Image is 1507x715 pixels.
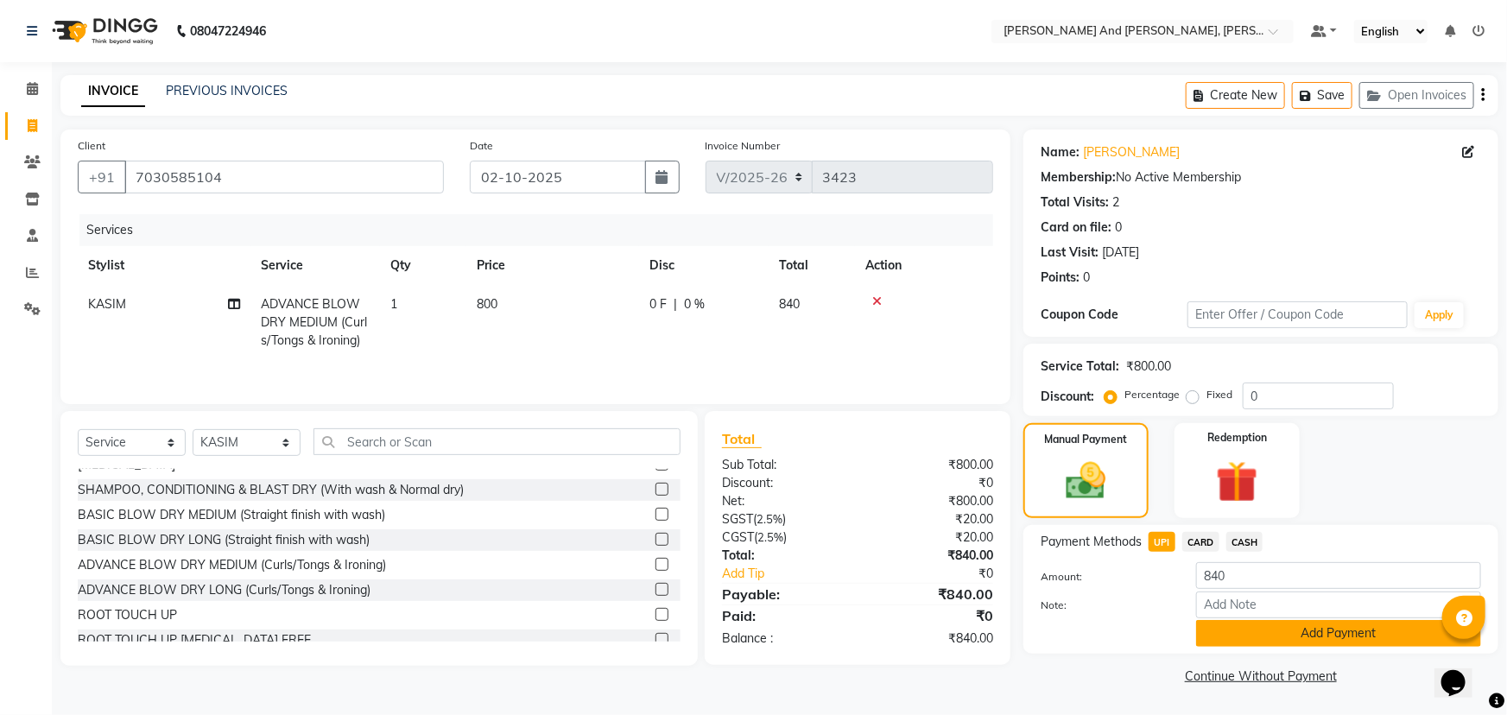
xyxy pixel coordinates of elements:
[78,481,464,499] div: SHAMPOO, CONDITIONING & BLAST DRY (With wash & Normal dry)
[709,565,882,583] a: Add Tip
[769,246,855,285] th: Total
[1041,193,1109,212] div: Total Visits:
[88,296,126,312] span: KASIM
[1041,388,1094,406] div: Discount:
[855,246,993,285] th: Action
[757,530,783,544] span: 2.5%
[81,76,145,107] a: INVOICE
[722,511,753,527] span: SGST
[1182,532,1219,552] span: CARD
[1226,532,1263,552] span: CASH
[1359,82,1474,109] button: Open Invoices
[649,295,667,313] span: 0 F
[1112,193,1119,212] div: 2
[722,430,762,448] span: Total
[858,510,1006,528] div: ₹20.00
[78,246,250,285] th: Stylist
[1115,218,1122,237] div: 0
[477,296,497,312] span: 800
[858,492,1006,510] div: ₹800.00
[1041,306,1187,324] div: Coupon Code
[1292,82,1352,109] button: Save
[78,556,386,574] div: ADVANCE BLOW DRY MEDIUM (Curls/Tongs & Ironing)
[883,565,1006,583] div: ₹0
[78,506,385,524] div: BASIC BLOW DRY MEDIUM (Straight finish with wash)
[1206,387,1232,402] label: Fixed
[684,295,705,313] span: 0 %
[79,214,1006,246] div: Services
[1041,244,1099,262] div: Last Visit:
[706,138,781,154] label: Invoice Number
[190,7,266,55] b: 08047224946
[709,605,858,626] div: Paid:
[757,512,782,526] span: 2.5%
[1054,458,1119,504] img: _cash.svg
[858,630,1006,648] div: ₹840.00
[709,528,858,547] div: ( )
[858,456,1006,474] div: ₹800.00
[390,296,397,312] span: 1
[1083,269,1090,287] div: 0
[709,584,858,604] div: Payable:
[470,138,493,154] label: Date
[1041,143,1080,161] div: Name:
[1415,302,1464,328] button: Apply
[709,547,858,565] div: Total:
[1126,357,1171,376] div: ₹800.00
[709,510,858,528] div: ( )
[1044,432,1127,447] label: Manual Payment
[1041,269,1080,287] div: Points:
[858,584,1006,604] div: ₹840.00
[78,531,370,549] div: BASIC BLOW DRY LONG (Straight finish with wash)
[779,296,800,312] span: 840
[858,528,1006,547] div: ₹20.00
[1041,533,1142,551] span: Payment Methods
[858,474,1006,492] div: ₹0
[858,547,1006,565] div: ₹840.00
[722,529,754,545] span: CGST
[674,295,677,313] span: |
[1207,430,1267,446] label: Redemption
[261,296,367,348] span: ADVANCE BLOW DRY MEDIUM (Curls/Tongs & Ironing)
[1149,532,1175,552] span: UPI
[1028,569,1183,585] label: Amount:
[250,246,380,285] th: Service
[1102,244,1139,262] div: [DATE]
[1187,301,1408,328] input: Enter Offer / Coupon Code
[313,428,681,455] input: Search or Scan
[1041,357,1119,376] div: Service Total:
[1186,82,1285,109] button: Create New
[124,161,444,193] input: Search by Name/Mobile/Email/Code
[380,246,466,285] th: Qty
[1203,456,1271,508] img: _gift.svg
[1041,218,1111,237] div: Card on file:
[709,492,858,510] div: Net:
[1196,592,1481,618] input: Add Note
[1434,646,1490,698] iframe: chat widget
[1041,168,1481,187] div: No Active Membership
[709,630,858,648] div: Balance :
[1124,387,1180,402] label: Percentage
[709,474,858,492] div: Discount:
[166,83,288,98] a: PREVIOUS INVOICES
[466,246,639,285] th: Price
[1028,598,1183,613] label: Note:
[1196,562,1481,589] input: Amount
[78,606,177,624] div: ROOT TOUCH UP
[1041,168,1116,187] div: Membership:
[78,581,370,599] div: ADVANCE BLOW DRY LONG (Curls/Tongs & Ironing)
[709,456,858,474] div: Sub Total:
[858,605,1006,626] div: ₹0
[639,246,769,285] th: Disc
[1027,668,1495,686] a: Continue Without Payment
[44,7,162,55] img: logo
[78,138,105,154] label: Client
[78,161,126,193] button: +91
[78,631,311,649] div: ROOT TOUCH UP [MEDICAL_DATA] FREE
[1196,620,1481,647] button: Add Payment
[1083,143,1180,161] a: [PERSON_NAME]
